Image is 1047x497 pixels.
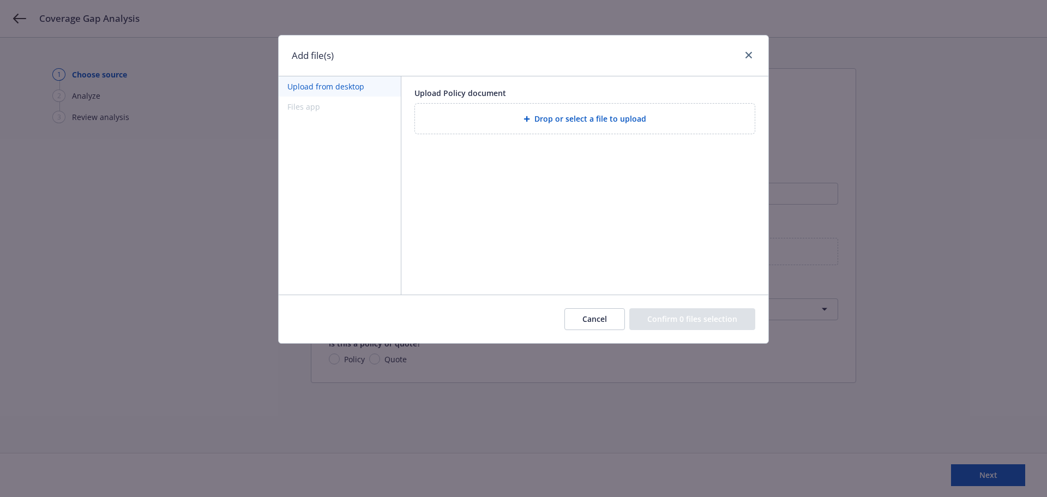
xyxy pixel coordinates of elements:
[742,49,755,62] a: close
[564,308,625,330] button: Cancel
[292,49,334,63] h1: Add file(s)
[534,113,646,124] span: Drop or select a file to upload
[414,103,755,134] div: Drop or select a file to upload
[414,87,755,99] div: Upload Policy document
[279,76,401,97] button: Upload from desktop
